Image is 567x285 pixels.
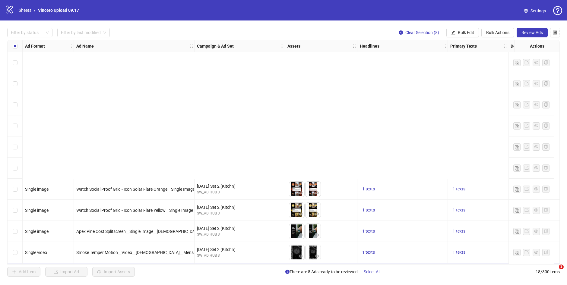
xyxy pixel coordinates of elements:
button: Select All [359,267,385,277]
span: 1 texts [453,229,465,233]
span: Bulk Actions [486,30,509,35]
div: Resize Campaign & Ad Set column [283,40,285,52]
button: Duplicate [513,207,521,214]
li: / [34,7,36,14]
span: info-circle [285,270,290,274]
span: 1 texts [362,250,375,255]
button: Preview [297,232,304,239]
strong: Actions [530,43,544,49]
img: Asset 2 [306,182,321,197]
button: Duplicate [513,228,521,235]
div: [DATE] Set 2 (Kitchn) [197,183,282,189]
span: holder [443,44,447,48]
span: Smoke Temper Motion__Video__[DEMOGRAPHIC_DATA]__Mens Watches__[DATE] [76,250,227,255]
div: SW_AD HUB 3 [197,232,282,237]
span: close-circle [399,30,403,35]
button: 1 texts [450,186,468,193]
span: eye [534,81,538,86]
button: Duplicate [513,122,521,130]
span: eye [315,212,319,216]
div: Select row 7 [8,179,23,200]
span: eye [534,124,538,128]
strong: Ad Format [25,43,45,49]
span: export [524,208,529,212]
span: 1 texts [453,186,465,191]
div: Select row 9 [8,221,23,242]
span: eye [534,145,538,149]
span: eye [534,229,538,233]
img: Asset 2 [306,224,321,239]
span: 1 texts [362,208,375,212]
div: [DATE] Set 2 (Kitchn) [197,246,282,253]
div: Select row 4 [8,115,23,136]
span: export [524,166,529,170]
iframe: Intercom live chat [546,265,561,279]
span: holder [352,44,356,48]
span: holder [447,44,451,48]
button: Bulk Edit [446,28,479,37]
strong: Destination URL [511,43,542,49]
button: Configure table settings [550,28,560,37]
strong: Campaign & Ad Set [197,43,234,49]
a: Sheets [17,7,33,14]
span: 1 texts [453,208,465,212]
span: Watch Social Proof Grid - Icon Solar Flare Yellow__Single Image__[DEMOGRAPHIC_DATA]__Mens Watches... [76,208,288,213]
button: Preview [297,253,304,260]
span: Select All [364,269,380,274]
div: [DATE] Set 2 (Kitchn) [197,225,282,232]
button: Import Assets [92,267,135,277]
span: holder [507,44,512,48]
div: Select row 5 [8,136,23,158]
span: Single image [25,208,49,213]
div: Select all rows [8,40,23,52]
span: eye [299,191,303,195]
button: Duplicate [513,59,521,66]
span: holder [280,44,284,48]
a: Vincero Upload 09.17 [37,7,80,14]
div: SW_AD HUB 3 [197,253,282,258]
button: Preview [313,232,321,239]
span: Settings [531,8,546,14]
span: 1 [559,265,564,269]
span: eye [299,254,303,258]
button: Duplicate [513,101,521,108]
button: 1 texts [360,249,377,256]
span: eye [315,191,319,195]
strong: Assets [287,43,300,49]
span: export [524,145,529,149]
span: Watch Social Proof Grid - Icon Solar Flare Orange__Single Image__[DEMOGRAPHIC_DATA]__Mens Watches... [76,187,290,192]
span: holder [284,44,288,48]
button: 1 texts [450,249,468,256]
span: export [524,250,529,254]
span: Single image [25,229,49,234]
button: Review Ads [517,28,548,37]
div: [DATE] Set 2 (Kitchn) [197,204,282,211]
span: Single image [25,187,49,192]
span: holder [503,44,507,48]
span: holder [73,44,77,48]
strong: Ad Name [76,43,94,49]
button: Clear Selection (8) [394,28,444,37]
span: eye [315,233,319,237]
span: 18 / 300 items [536,268,560,275]
button: Preview [313,211,321,218]
span: 1 texts [362,186,375,191]
button: Duplicate [513,143,521,151]
span: export [524,187,529,191]
span: question-circle [553,6,562,15]
button: Duplicate [513,164,521,172]
span: edit [451,30,455,35]
span: holder [69,44,73,48]
div: Resize Ad Name column [193,40,194,52]
button: Duplicate [513,249,521,256]
img: Asset 1 [289,182,304,197]
button: Duplicate [513,186,521,193]
div: SW_AD HUB 3 [197,211,282,216]
span: holder [356,44,361,48]
button: Duplicate [513,80,521,87]
div: Select row 10 [8,242,23,263]
span: export [524,81,529,86]
span: eye [534,250,538,254]
div: Select row 3 [8,94,23,115]
div: Resize Assets column [356,40,357,52]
